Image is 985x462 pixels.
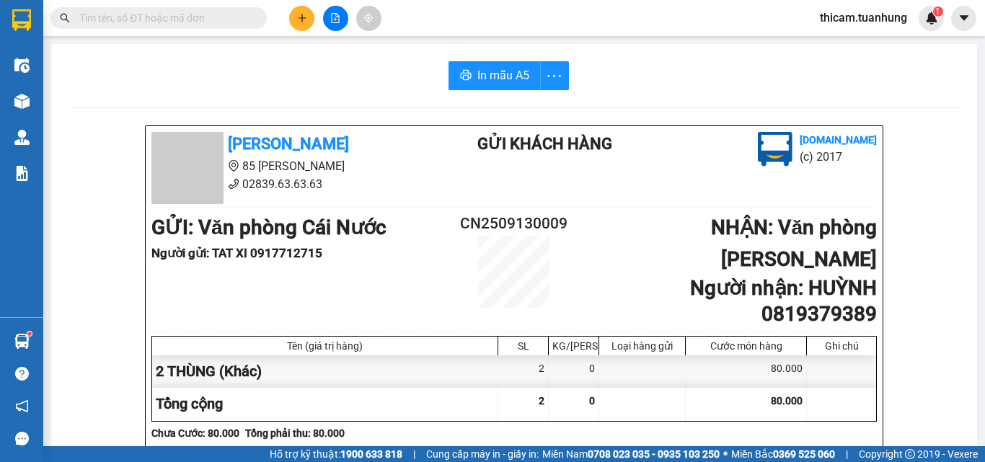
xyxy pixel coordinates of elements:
[151,246,322,260] b: Người gửi : TAT XI 0917712715
[460,69,472,83] span: printer
[151,157,420,175] li: 85 [PERSON_NAME]
[426,446,539,462] span: Cung cấp máy in - giấy in:
[156,395,223,412] span: Tổng cộng
[245,427,345,439] b: Tổng phải thu: 80.000
[330,13,340,23] span: file-add
[323,6,348,31] button: file-add
[498,355,549,388] div: 2
[27,332,32,336] sup: 1
[690,276,877,326] b: Người nhận : HUỲNH 0819379389
[454,212,575,236] h2: CN2509130009
[540,61,569,90] button: more
[846,446,848,462] span: |
[477,135,612,153] b: Gửi khách hàng
[958,12,971,25] span: caret-down
[152,355,498,388] div: 2 THÙNG (Khác)
[542,446,720,462] span: Miền Nam
[758,132,792,166] img: logo.jpg
[12,9,31,31] img: logo-vxr
[800,134,877,146] b: [DOMAIN_NAME]
[15,367,29,381] span: question-circle
[228,160,239,172] span: environment
[270,446,402,462] span: Hỗ trợ kỹ thuật:
[541,67,568,85] span: more
[711,216,877,271] b: NHẬN : Văn phòng [PERSON_NAME]
[14,130,30,145] img: warehouse-icon
[79,10,249,26] input: Tìm tên, số ĐT hoặc mã đơn
[689,340,803,352] div: Cước món hàng
[15,432,29,445] span: message
[933,6,943,17] sup: 1
[588,448,720,460] strong: 0708 023 035 - 0935 103 250
[935,6,940,17] span: 1
[723,451,728,457] span: ⚪️
[151,216,387,239] b: GỬI : Văn phòng Cái Nước
[14,334,30,349] img: warehouse-icon
[771,395,803,407] span: 80.000
[603,340,681,352] div: Loại hàng gửi
[502,340,544,352] div: SL
[228,135,349,153] b: [PERSON_NAME]
[60,13,70,23] span: search
[539,395,544,407] span: 2
[413,446,415,462] span: |
[15,399,29,413] span: notification
[14,58,30,73] img: warehouse-icon
[340,448,402,460] strong: 1900 633 818
[951,6,976,31] button: caret-down
[925,12,938,25] img: icon-new-feature
[151,175,420,193] li: 02839.63.63.63
[686,355,807,388] div: 80.000
[156,340,494,352] div: Tên (giá trị hàng)
[356,6,381,31] button: aim
[449,61,541,90] button: printerIn mẫu A5
[477,66,529,84] span: In mẫu A5
[549,355,599,388] div: 0
[297,13,307,23] span: plus
[808,9,919,27] span: thicam.tuanhung
[151,427,239,439] b: Chưa Cước : 80.000
[589,395,595,407] span: 0
[773,448,835,460] strong: 0369 525 060
[289,6,314,31] button: plus
[14,166,30,181] img: solution-icon
[552,340,595,352] div: KG/[PERSON_NAME]
[905,449,915,459] span: copyright
[363,13,374,23] span: aim
[228,178,239,190] span: phone
[731,446,835,462] span: Miền Bắc
[14,94,30,109] img: warehouse-icon
[800,148,877,166] li: (c) 2017
[810,340,873,352] div: Ghi chú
